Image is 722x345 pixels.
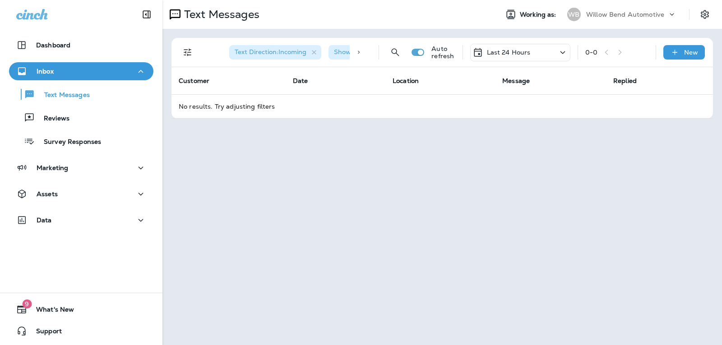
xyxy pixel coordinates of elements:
[567,8,581,21] div: WB
[27,306,74,317] span: What's New
[179,43,197,61] button: Filters
[134,5,159,23] button: Collapse Sidebar
[697,6,713,23] button: Settings
[487,49,531,56] p: Last 24 Hours
[37,190,58,198] p: Assets
[520,11,558,18] span: Working as:
[37,68,54,75] p: Inbox
[37,164,68,171] p: Marketing
[9,185,153,203] button: Assets
[502,77,530,85] span: Message
[9,322,153,340] button: Support
[393,77,419,85] span: Location
[9,159,153,177] button: Marketing
[293,77,308,85] span: Date
[235,48,306,56] span: Text Direction : Incoming
[9,132,153,151] button: Survey Responses
[229,45,321,60] div: Text Direction:Incoming
[9,36,153,54] button: Dashboard
[37,216,52,224] p: Data
[36,41,70,49] p: Dashboard
[35,115,69,123] p: Reviews
[180,8,259,21] p: Text Messages
[9,85,153,104] button: Text Messages
[35,91,90,100] p: Text Messages
[35,138,101,147] p: Survey Responses
[171,94,713,118] td: No results. Try adjusting filters
[586,11,664,18] p: Willow Bend Automotive
[22,299,32,308] span: 9
[386,43,404,61] button: Search Messages
[179,77,209,85] span: Customer
[9,108,153,127] button: Reviews
[9,62,153,80] button: Inbox
[9,211,153,229] button: Data
[613,77,637,85] span: Replied
[684,49,698,56] p: New
[431,45,455,60] p: Auto refresh
[334,48,443,56] span: Show Start/Stop/Unsubscribe : true
[329,45,458,60] div: Show Start/Stop/Unsubscribe:true
[585,49,597,56] div: 0 - 0
[27,327,62,338] span: Support
[9,300,153,318] button: 9What's New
